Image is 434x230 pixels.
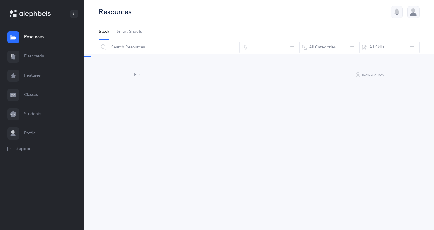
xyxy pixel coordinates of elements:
button: Remediation [356,72,384,79]
button: All Categories [299,40,360,54]
button: All Skills [359,40,420,54]
input: Search Resources [99,40,240,54]
div: Resources [99,7,131,17]
span: File [134,72,141,77]
span: Support [16,146,32,152]
span: Smart Sheets [117,29,142,35]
